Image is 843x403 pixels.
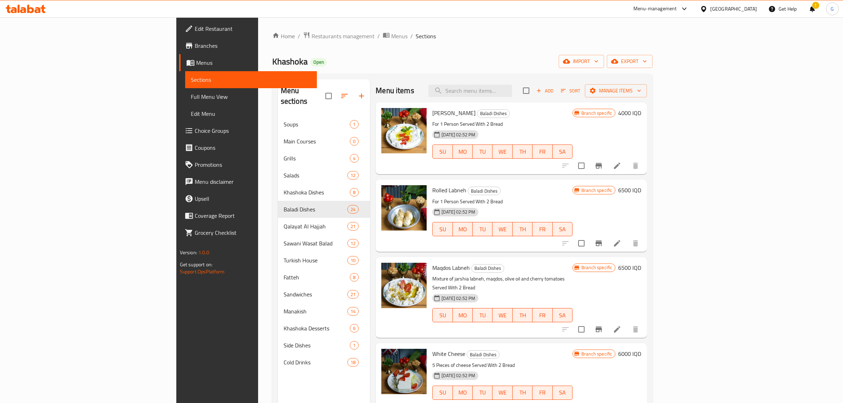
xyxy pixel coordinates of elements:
span: Qalayat Al Hajjah [284,222,347,231]
a: Support.OpsPlatform [180,267,225,276]
span: G [831,5,834,13]
div: items [347,358,359,367]
a: Choice Groups [179,122,317,139]
nav: Menu sections [278,113,370,374]
button: export [607,55,653,68]
h2: Menu items [376,85,414,96]
span: Select to update [574,158,589,173]
span: 18 [348,359,358,366]
span: TH [516,224,530,234]
span: 8 [350,189,358,196]
span: 14 [348,308,358,315]
div: items [350,273,359,282]
div: Fatteh8 [278,269,370,286]
span: Choice Groups [195,126,312,135]
span: Sawani Wasat Balad [284,239,347,248]
span: WE [495,310,509,320]
button: TH [513,308,532,322]
button: FR [532,386,552,400]
span: Select section [519,83,534,98]
div: items [350,137,359,146]
span: Edit Menu [191,109,312,118]
span: Baladi Dishes [467,351,499,359]
button: MO [453,308,473,322]
span: FR [535,310,549,320]
a: Edit Restaurant [179,20,317,37]
div: items [347,171,359,180]
button: WE [492,308,512,322]
span: [DATE] 02:52 PM [439,372,478,379]
span: Turkish House [284,256,347,265]
a: Restaurants management [303,32,375,41]
span: White Cheese [432,348,465,359]
span: Main Courses [284,137,350,146]
img: Maqdos Labneh [381,263,427,308]
span: Add [535,87,554,95]
span: Menu disclaimer [195,177,312,186]
span: Select to update [574,236,589,251]
a: Edit menu item [613,161,621,170]
li: / [410,32,413,40]
span: Get support on: [180,260,212,269]
button: TU [473,308,492,322]
a: Grocery Checklist [179,224,317,241]
span: Open [311,59,327,65]
div: Khashoka Desserts6 [278,320,370,337]
div: Baladi Dishes [284,205,347,214]
input: search [428,85,512,97]
p: For 1 Person Served With 2 Bread [432,197,573,206]
span: Add item [534,85,556,96]
button: Add [534,85,556,96]
a: Menu disclaimer [179,173,317,190]
div: items [347,256,359,265]
span: SU [435,147,450,157]
span: 12 [348,172,358,179]
div: [GEOGRAPHIC_DATA] [710,5,757,13]
h6: 6500 IQD [618,185,641,195]
div: Soups [284,120,350,129]
a: Edit menu item [613,325,621,334]
span: Baladi Dishes [477,109,509,118]
button: FR [532,144,552,159]
button: TH [513,222,532,236]
span: Select to update [574,322,589,337]
span: SA [556,147,570,157]
span: Cold Drinks [284,358,347,367]
a: Edit menu item [613,239,621,248]
button: MO [453,386,473,400]
span: Menus [196,58,312,67]
div: items [347,222,359,231]
span: 24 [348,206,358,213]
span: Sort [561,87,580,95]
button: SU [432,144,452,159]
button: WE [492,222,512,236]
span: FR [535,147,549,157]
div: Manakish14 [278,303,370,320]
a: Menus [383,32,408,41]
span: Baladi Dishes [472,264,504,272]
div: Menu-management [633,5,677,13]
button: SA [553,386,573,400]
div: items [350,188,359,197]
li: / [377,32,380,40]
span: WE [495,147,509,157]
span: SA [556,224,570,234]
span: Branch specific [579,187,615,194]
a: Promotions [179,156,317,173]
span: TH [516,387,530,398]
span: Sort sections [336,87,353,104]
button: TU [473,144,492,159]
div: Cold Drinks18 [278,354,370,371]
div: items [347,239,359,248]
img: Rolled Labneh [381,185,427,231]
span: Side Dishes [284,341,350,350]
div: Salads12 [278,167,370,184]
a: Edit Menu [185,105,317,122]
button: TU [473,222,492,236]
button: SU [432,386,452,400]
